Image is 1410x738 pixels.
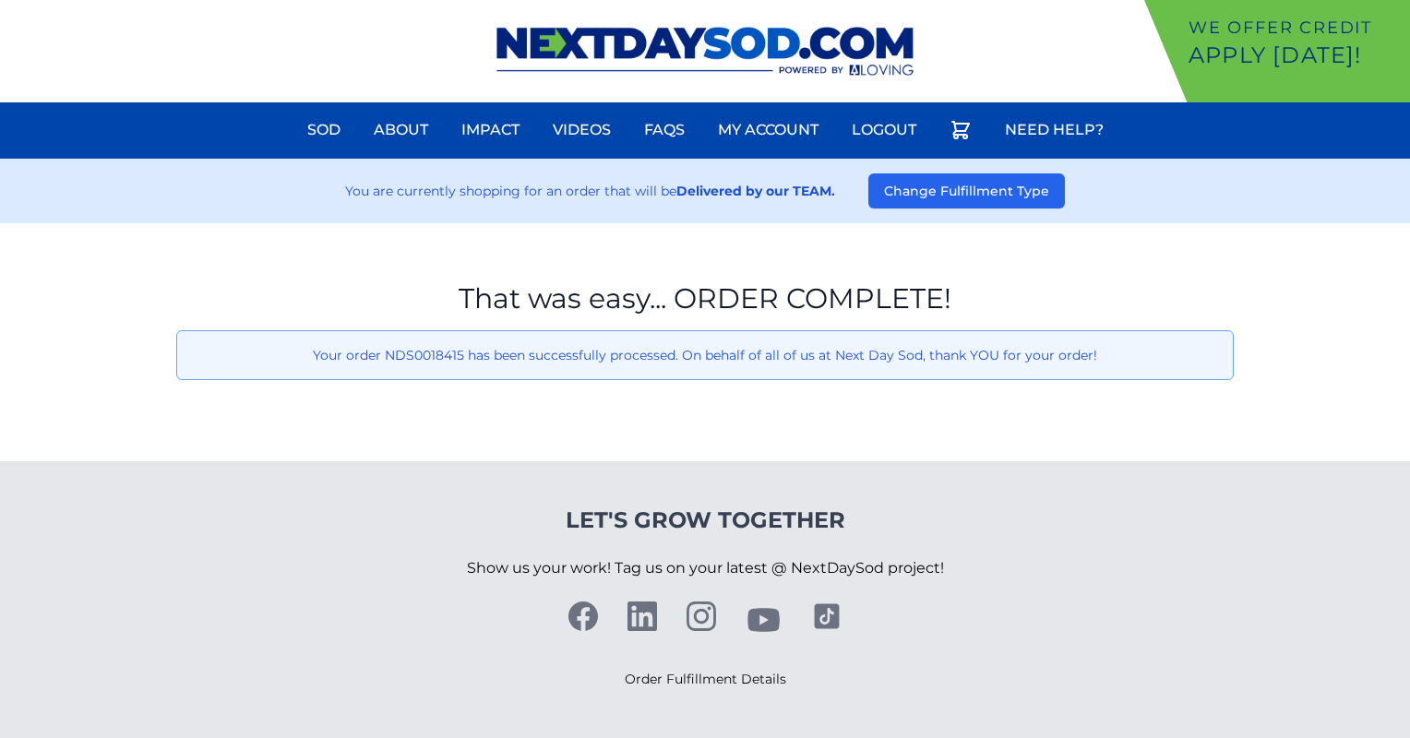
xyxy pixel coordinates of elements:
p: Show us your work! Tag us on your latest @ NextDaySod project! [467,535,944,601]
a: Order Fulfillment Details [625,671,786,687]
a: Videos [542,108,622,152]
a: Sod [296,108,352,152]
a: My Account [707,108,830,152]
a: About [363,108,439,152]
h1: That was easy... ORDER COMPLETE! [176,282,1234,315]
strong: Delivered by our TEAM. [676,183,835,199]
h4: Let's Grow Together [467,506,944,535]
p: Your order NDS0018415 has been successfully processed. On behalf of all of us at Next Day Sod, th... [192,346,1218,364]
a: Logout [841,108,927,152]
a: Need Help? [994,108,1115,152]
p: Apply [DATE]! [1189,41,1403,70]
a: FAQs [633,108,696,152]
a: Impact [450,108,531,152]
p: We offer Credit [1189,15,1403,41]
button: Change Fulfillment Type [868,173,1065,208]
